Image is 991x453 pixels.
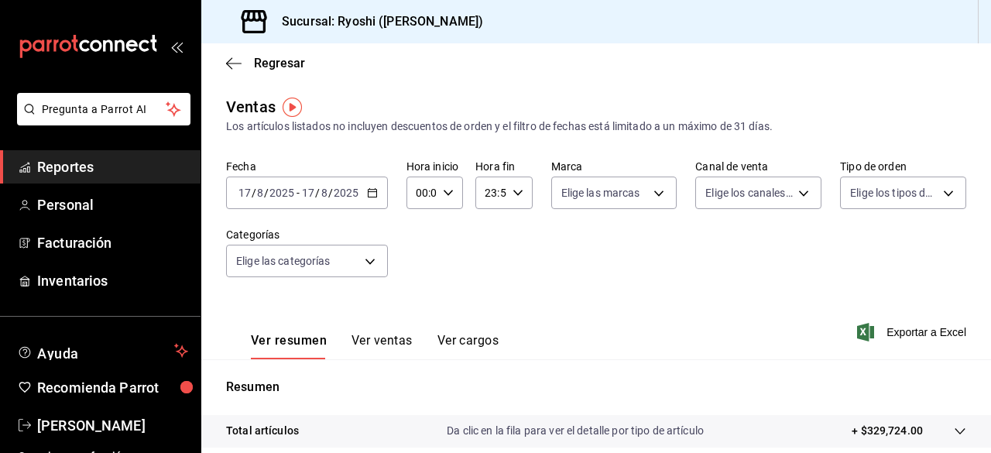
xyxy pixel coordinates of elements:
[269,187,295,199] input: ----
[37,156,188,177] span: Reportes
[840,161,966,172] label: Tipo de orden
[437,333,499,359] button: Ver cargos
[37,341,168,360] span: Ayuda
[236,253,331,269] span: Elige las categorías
[256,187,264,199] input: --
[37,415,188,436] span: [PERSON_NAME]
[37,270,188,291] span: Inventarios
[251,333,499,359] div: navigation tabs
[301,187,315,199] input: --
[226,423,299,439] p: Total artículos
[226,229,388,240] label: Categorías
[333,187,359,199] input: ----
[170,40,183,53] button: open_drawer_menu
[254,56,305,70] span: Regresar
[561,185,640,201] span: Elige las marcas
[328,187,333,199] span: /
[695,161,821,172] label: Canal de venta
[11,112,190,129] a: Pregunta a Parrot AI
[226,378,966,396] p: Resumen
[269,12,483,31] h3: Sucursal: Ryoshi ([PERSON_NAME])
[852,423,923,439] p: + $329,724.00
[37,232,188,253] span: Facturación
[315,187,320,199] span: /
[42,101,166,118] span: Pregunta a Parrot AI
[226,95,276,118] div: Ventas
[264,187,269,199] span: /
[406,161,463,172] label: Hora inicio
[238,187,252,199] input: --
[17,93,190,125] button: Pregunta a Parrot AI
[251,333,327,359] button: Ver resumen
[283,98,302,117] img: Tooltip marker
[860,323,966,341] button: Exportar a Excel
[226,161,388,172] label: Fecha
[447,423,704,439] p: Da clic en la fila para ver el detalle por tipo de artículo
[226,118,966,135] div: Los artículos listados no incluyen descuentos de orden y el filtro de fechas está limitado a un m...
[351,333,413,359] button: Ver ventas
[37,194,188,215] span: Personal
[37,377,188,398] span: Recomienda Parrot
[705,185,793,201] span: Elige los canales de venta
[297,187,300,199] span: -
[252,187,256,199] span: /
[226,56,305,70] button: Regresar
[321,187,328,199] input: --
[850,185,938,201] span: Elige los tipos de orden
[551,161,677,172] label: Marca
[475,161,532,172] label: Hora fin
